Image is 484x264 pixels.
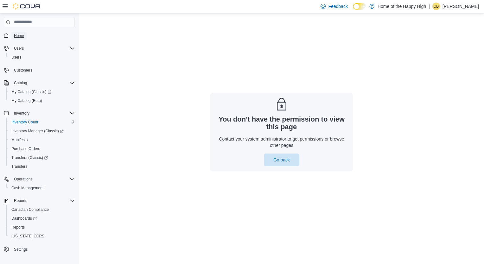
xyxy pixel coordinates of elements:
[6,184,77,192] button: Cash Management
[11,79,29,87] button: Catalog
[14,33,24,38] span: Home
[6,223,77,232] button: Reports
[11,146,40,151] span: Purchase Orders
[9,88,75,96] span: My Catalog (Classic)
[9,215,75,222] span: Dashboards
[264,154,299,166] button: Go back
[9,53,75,61] span: Users
[6,153,77,162] a: Transfers (Classic)
[11,246,30,253] a: Settings
[6,232,77,241] button: [US_STATE] CCRS
[9,206,75,213] span: Canadian Compliance
[9,163,75,170] span: Transfers
[11,110,75,117] span: Inventory
[9,136,30,144] a: Manifests
[9,232,47,240] a: [US_STATE] CCRS
[1,31,77,40] button: Home
[434,3,439,10] span: CB
[6,53,77,62] button: Users
[1,44,77,53] button: Users
[9,163,30,170] a: Transfers
[1,175,77,184] button: Operations
[11,234,44,239] span: [US_STATE] CCRS
[11,66,75,74] span: Customers
[11,79,75,87] span: Catalog
[1,66,77,75] button: Customers
[378,3,426,10] p: Home of the Happy High
[9,118,75,126] span: Inventory Count
[11,197,30,204] button: Reports
[13,3,41,9] img: Cova
[11,245,75,253] span: Settings
[6,87,77,96] a: My Catalog (Classic)
[9,232,75,240] span: Washington CCRS
[11,137,28,142] span: Manifests
[9,215,39,222] a: Dashboards
[9,145,43,153] a: Purchase Orders
[6,127,77,135] a: Inventory Manager (Classic)
[9,127,75,135] span: Inventory Manager (Classic)
[11,207,49,212] span: Canadian Compliance
[14,80,27,85] span: Catalog
[429,3,430,10] p: |
[1,79,77,87] button: Catalog
[11,175,75,183] span: Operations
[11,32,75,40] span: Home
[353,3,366,10] input: Dark Mode
[6,162,77,171] button: Transfers
[443,3,479,10] p: [PERSON_NAME]
[14,68,32,73] span: Customers
[14,111,29,116] span: Inventory
[9,97,75,104] span: My Catalog (Beta)
[11,216,37,221] span: Dashboards
[6,118,77,127] button: Inventory Count
[11,120,38,125] span: Inventory Count
[11,110,32,117] button: Inventory
[9,154,75,161] span: Transfers (Classic)
[11,55,21,60] span: Users
[11,89,51,94] span: My Catalog (Classic)
[9,118,41,126] a: Inventory Count
[11,66,35,74] a: Customers
[14,46,24,51] span: Users
[4,28,75,263] nav: Complex example
[1,244,77,254] button: Settings
[273,157,290,163] span: Go back
[14,247,28,252] span: Settings
[9,184,75,192] span: Cash Management
[9,154,50,161] a: Transfers (Classic)
[215,136,348,148] p: Contact your system administrator to get permissions or browse other pages
[9,53,24,61] a: Users
[9,223,27,231] a: Reports
[9,136,75,144] span: Manifests
[432,3,440,10] div: Corrine Basford
[11,45,26,52] button: Users
[11,32,27,40] a: Home
[215,116,348,131] h3: You don't have the permission to view this page
[9,127,66,135] a: Inventory Manager (Classic)
[9,145,75,153] span: Purchase Orders
[9,184,46,192] a: Cash Management
[1,109,77,118] button: Inventory
[6,214,77,223] a: Dashboards
[6,144,77,153] button: Purchase Orders
[9,223,75,231] span: Reports
[11,45,75,52] span: Users
[9,97,45,104] a: My Catalog (Beta)
[11,175,35,183] button: Operations
[6,135,77,144] button: Manifests
[11,98,42,103] span: My Catalog (Beta)
[11,129,64,134] span: Inventory Manager (Classic)
[11,164,27,169] span: Transfers
[11,197,75,204] span: Reports
[1,196,77,205] button: Reports
[9,88,54,96] a: My Catalog (Classic)
[14,177,33,182] span: Operations
[6,96,77,105] button: My Catalog (Beta)
[11,185,43,191] span: Cash Management
[9,206,51,213] a: Canadian Compliance
[14,198,27,203] span: Reports
[11,155,48,160] span: Transfers (Classic)
[6,205,77,214] button: Canadian Compliance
